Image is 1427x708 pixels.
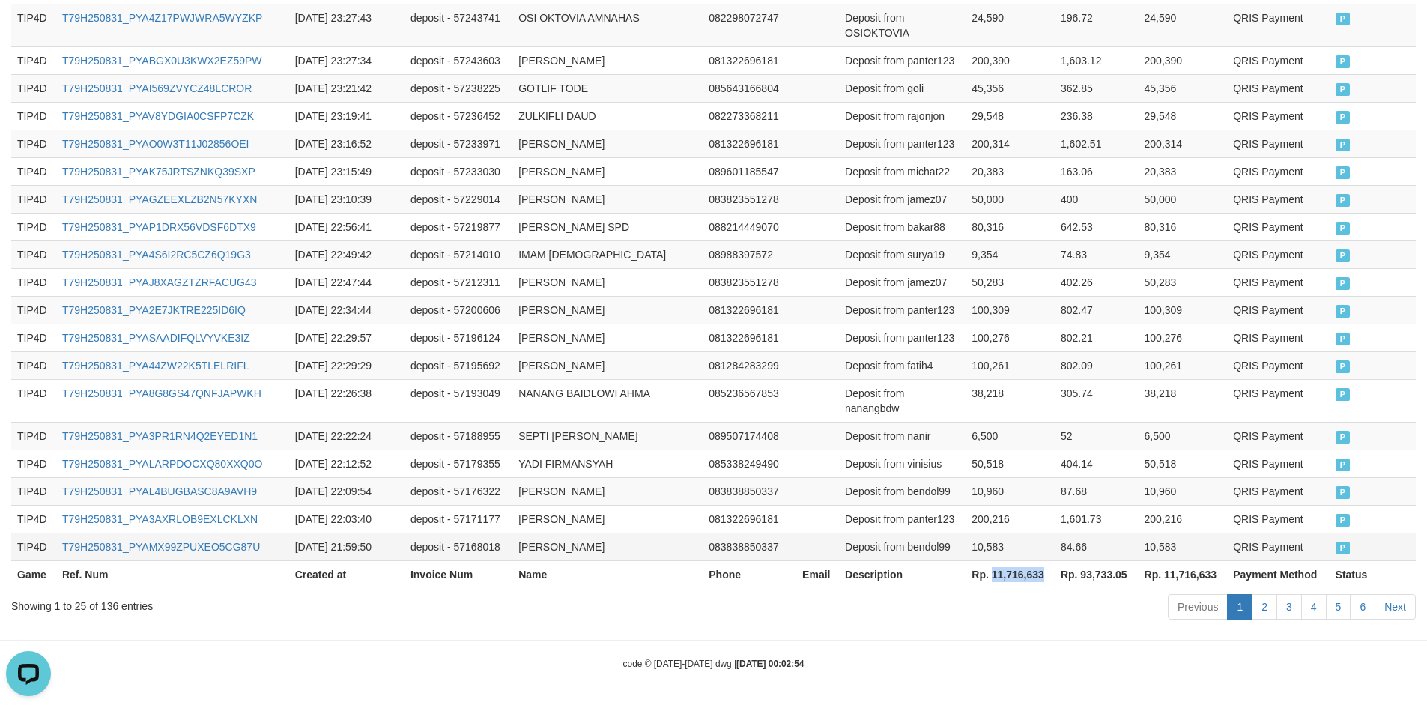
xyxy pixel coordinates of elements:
td: 089601185547 [703,157,796,185]
td: QRIS Payment [1227,450,1329,477]
td: QRIS Payment [1227,240,1329,268]
span: PAID [1336,194,1351,207]
td: 305.74 [1055,379,1139,422]
td: 1,603.12 [1055,46,1139,74]
span: PAID [1336,305,1351,318]
td: QRIS Payment [1227,102,1329,130]
td: NANANG BAIDLOWI AHMA [512,379,703,422]
td: deposit - 57238225 [405,74,512,102]
a: T79H250831_PYASAADIFQLVYVKE3IZ [62,332,250,344]
td: Deposit from panter123 [839,46,966,74]
td: QRIS Payment [1227,324,1329,351]
th: Name [512,560,703,588]
td: [DATE] 22:47:44 [289,268,405,296]
td: [DATE] 21:59:50 [289,533,405,560]
span: PAID [1336,111,1351,124]
td: [DATE] 22:34:44 [289,296,405,324]
a: T79H250831_PYA8G8GS47QNFJAPWKH [62,387,261,399]
a: T79H250831_PYAV8YDGIA0CSFP7CZK [62,110,254,122]
td: [DATE] 23:27:34 [289,46,405,74]
td: 085338249490 [703,450,796,477]
a: T79H250831_PYAGZEEXLZB2N57KYXN [62,193,257,205]
td: 10,960 [1139,477,1228,505]
td: 9,354 [966,240,1055,268]
td: 088214449070 [703,213,796,240]
th: Rp. 93,733.05 [1055,560,1139,588]
td: 100,261 [1139,351,1228,379]
td: TIP4D [11,46,56,74]
td: 083838850337 [703,477,796,505]
td: 80,316 [1139,213,1228,240]
td: 9,354 [1139,240,1228,268]
td: TIP4D [11,505,56,533]
span: PAID [1336,514,1351,527]
a: Previous [1168,594,1228,620]
td: [DATE] 23:21:42 [289,74,405,102]
span: PAID [1336,139,1351,151]
td: [PERSON_NAME] SPD [512,213,703,240]
td: Deposit from bendol99 [839,477,966,505]
td: TIP4D [11,74,56,102]
td: deposit - 57219877 [405,213,512,240]
td: deposit - 57243741 [405,4,512,46]
td: 29,548 [1139,102,1228,130]
td: QRIS Payment [1227,213,1329,240]
td: 642.53 [1055,213,1139,240]
span: PAID [1336,459,1351,471]
td: deposit - 57171177 [405,505,512,533]
th: Invoice Num [405,560,512,588]
a: 5 [1326,594,1351,620]
div: Showing 1 to 25 of 136 entries [11,593,584,614]
td: Deposit from vinisius [839,450,966,477]
td: deposit - 57176322 [405,477,512,505]
td: Deposit from panter123 [839,505,966,533]
td: 081322696181 [703,324,796,351]
td: 52 [1055,422,1139,450]
th: Status [1330,560,1416,588]
td: deposit - 57233971 [405,130,512,157]
a: Next [1375,594,1416,620]
button: Open LiveChat chat widget [6,6,51,51]
td: QRIS Payment [1227,533,1329,560]
td: QRIS Payment [1227,185,1329,213]
td: [DATE] 23:16:52 [289,130,405,157]
td: 404.14 [1055,450,1139,477]
td: TIP4D [11,213,56,240]
span: PAID [1336,333,1351,345]
td: 100,309 [966,296,1055,324]
td: deposit - 57233030 [405,157,512,185]
td: 20,383 [966,157,1055,185]
td: 20,383 [1139,157,1228,185]
td: Deposit from surya19 [839,240,966,268]
td: [DATE] 23:19:41 [289,102,405,130]
a: 3 [1276,594,1302,620]
td: 45,356 [1139,74,1228,102]
td: deposit - 57229014 [405,185,512,213]
td: ZULKIFLI DAUD [512,102,703,130]
td: TIP4D [11,324,56,351]
th: Description [839,560,966,588]
td: 50,518 [1139,450,1228,477]
td: TIP4D [11,477,56,505]
small: code © [DATE]-[DATE] dwg | [623,659,805,669]
th: Ref. Num [56,560,289,588]
span: PAID [1336,486,1351,499]
td: [DATE] 23:10:39 [289,185,405,213]
td: [PERSON_NAME] [512,130,703,157]
td: 100,309 [1139,296,1228,324]
td: deposit - 57200606 [405,296,512,324]
td: 082273368211 [703,102,796,130]
td: 089507174408 [703,422,796,450]
td: [PERSON_NAME] [512,505,703,533]
td: 10,960 [966,477,1055,505]
td: Deposit from panter123 [839,296,966,324]
td: deposit - 57196124 [405,324,512,351]
td: QRIS Payment [1227,157,1329,185]
td: 402.26 [1055,268,1139,296]
td: 083823551278 [703,268,796,296]
td: deposit - 57236452 [405,102,512,130]
td: QRIS Payment [1227,74,1329,102]
td: TIP4D [11,102,56,130]
th: Game [11,560,56,588]
span: PAID [1336,431,1351,444]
